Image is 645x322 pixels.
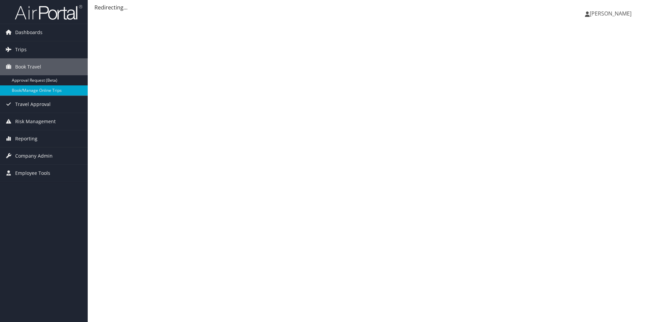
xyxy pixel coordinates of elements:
span: Dashboards [15,24,43,41]
span: [PERSON_NAME] [590,10,632,17]
a: [PERSON_NAME] [585,3,638,24]
div: Redirecting... [94,3,638,11]
span: Reporting [15,130,37,147]
span: Company Admin [15,147,53,164]
span: Employee Tools [15,165,50,182]
span: Book Travel [15,58,41,75]
span: Travel Approval [15,96,51,113]
span: Risk Management [15,113,56,130]
span: Trips [15,41,27,58]
img: airportal-logo.png [15,4,82,20]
